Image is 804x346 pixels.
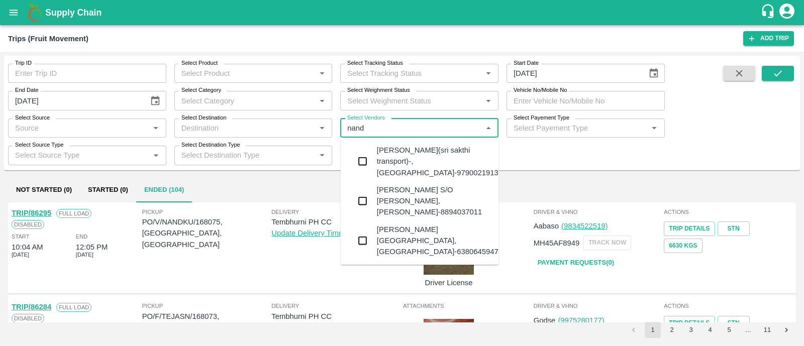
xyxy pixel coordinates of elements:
[759,322,775,338] button: Go to page 11
[482,67,495,80] button: Open
[702,322,718,338] button: Go to page 4
[316,67,329,80] button: Open
[343,67,466,80] input: Select Tracking Status
[514,114,569,122] label: Select Payement Type
[561,222,608,230] a: (9834522519)
[482,122,495,135] button: Close
[778,322,794,338] button: Go to next page
[760,4,778,22] div: customer-support
[721,322,737,338] button: Go to page 5
[15,114,50,122] label: Select Source
[534,254,618,272] a: Payment Requests(0)
[45,6,760,20] a: Supply Chain
[8,91,142,110] input: End Date
[11,149,147,162] input: Select Source Type
[507,91,665,110] input: Enter Vehicle No/Mobile No
[718,221,750,236] a: STN
[514,59,539,67] label: Start Date
[12,242,43,253] div: 10:04 AM
[142,301,272,310] span: Pickup
[271,216,401,227] p: Tembhurni PH CC
[316,122,329,135] button: Open
[56,303,91,312] span: Full Load
[514,86,567,94] label: Vehicle No/Mobile No
[12,250,29,259] span: [DATE]
[80,178,136,202] button: Started (0)
[8,178,80,202] button: Not Started (0)
[12,314,44,323] span: Disabled
[411,277,486,288] p: Driver License
[740,325,756,335] div: …
[136,178,192,202] button: Ended (104)
[76,232,88,241] span: End
[177,149,313,162] input: Select Destination Type
[142,207,272,216] span: Pickup
[12,303,51,311] a: TRIP/86284
[534,301,662,310] span: Driver & VHNo
[142,216,272,250] p: PO/V/NANDKU/168075, [GEOGRAPHIC_DATA], [GEOGRAPHIC_DATA]
[683,322,699,338] button: Go to page 3
[271,229,343,237] a: Update Delivery Time
[181,141,240,149] label: Select Destination Type
[377,224,498,258] div: [PERSON_NAME][GEOGRAPHIC_DATA], [GEOGRAPHIC_DATA]-6380645947
[648,122,661,135] button: Open
[343,94,479,107] input: Select Weighment Status
[664,207,792,216] span: Actions
[12,220,44,229] span: Disabled
[377,145,498,178] div: [PERSON_NAME](sri sakthi transport)-, [GEOGRAPHIC_DATA]-9790021913
[645,322,661,338] button: page 1
[664,221,715,236] a: Trip Details
[482,94,495,107] button: Open
[510,122,632,135] input: Select Payement Type
[664,301,792,310] span: Actions
[76,242,108,253] div: 12:05 PM
[271,311,401,322] p: Tembhurni PH CC
[8,32,88,45] div: Trips (Fruit Movement)
[534,222,559,230] span: Aabaso
[347,59,403,67] label: Select Tracking Status
[56,209,91,218] span: Full Load
[181,114,227,122] label: Select Destination
[743,31,794,46] a: Add Trip
[558,316,604,324] a: (9975280177)
[534,238,580,249] p: MH45AF8949
[181,59,218,67] label: Select Product
[507,64,640,83] input: Start Date
[12,232,29,241] span: Start
[8,64,166,83] input: Enter Trip ID
[15,59,32,67] label: Trip ID
[778,2,796,23] div: account of current user
[15,141,63,149] label: Select Source Type
[644,64,663,83] button: Choose date, selected date is Jul 1, 2025
[25,3,45,23] img: logo
[316,94,329,107] button: Open
[177,67,313,80] input: Select Product
[177,94,300,107] input: Select Category
[347,86,410,94] label: Select Weighment Status
[316,149,329,162] button: Open
[15,86,38,94] label: End Date
[181,86,221,94] label: Select Category
[624,322,796,338] nav: pagination navigation
[534,316,556,324] span: Godse
[11,122,147,135] input: Source
[149,149,162,162] button: Open
[271,301,401,310] span: Delivery
[76,250,93,259] span: [DATE]
[664,239,702,253] button: 6630 Kgs
[12,209,51,217] a: TRIP/86295
[142,311,272,344] p: PO/F/TEJASN/168073, [GEOGRAPHIC_DATA], [GEOGRAPHIC_DATA]
[149,122,162,135] button: Open
[718,316,750,330] a: STN
[343,122,479,135] input: Select Vendors
[177,122,313,135] input: Destination
[45,8,102,18] b: Supply Chain
[2,1,25,24] button: open drawer
[534,207,662,216] span: Driver & VHNo
[271,207,401,216] span: Delivery
[664,316,715,330] a: Trip Details
[403,301,532,310] span: Attachments
[146,91,165,110] button: Choose date, selected date is Aug 10, 2025
[664,322,680,338] button: Go to page 2
[377,184,491,218] div: [PERSON_NAME] S/O [PERSON_NAME], [PERSON_NAME]-8894037011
